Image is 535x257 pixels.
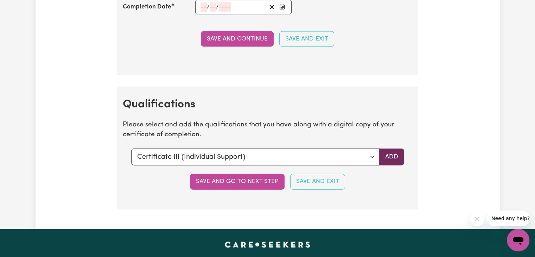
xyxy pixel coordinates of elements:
input: ---- [219,2,231,12]
button: Save and Exit [279,31,334,47]
button: Clear date [266,2,277,12]
input: -- [210,2,216,12]
iframe: Button to launch messaging window [507,229,529,251]
button: Save and Continue [201,31,274,47]
span: Need any help? [4,5,43,11]
h2: Qualifications [123,98,413,111]
iframe: Message from company [487,211,529,226]
button: Save and Exit [290,174,345,189]
iframe: Close message [470,212,484,226]
button: Enter the Completion Date of your CPR Course [277,2,287,12]
span: / [207,4,210,10]
a: Careseekers home page [225,242,310,247]
button: Add selected qualification [379,149,404,165]
button: Save and go to next step [190,174,285,189]
label: Completion Date [123,2,171,12]
p: Please select and add the qualifications that you have along with a digital copy of your certific... [123,120,413,140]
span: / [216,4,219,10]
input: -- [200,2,207,12]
